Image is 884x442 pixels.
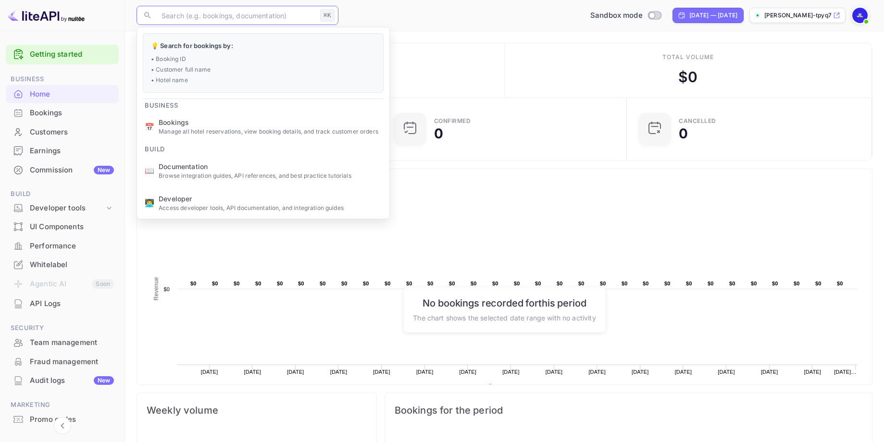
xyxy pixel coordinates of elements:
[600,281,606,286] text: $0
[298,281,304,286] text: $0
[6,218,119,236] div: UI Components
[708,281,714,286] text: $0
[151,55,375,63] p: • Booking ID
[30,259,114,270] div: Whitelabel
[27,15,47,23] div: v 4.0.25
[30,375,114,386] div: Audit logs
[662,53,714,61] div: Total volume
[6,142,119,160] a: Earnings
[834,369,857,375] text: [DATE]…
[664,281,671,286] text: $0
[761,369,778,375] text: [DATE]
[6,218,119,235] a: UI Components
[30,221,114,233] div: UI Components
[255,281,261,286] text: $0
[6,189,119,199] span: Build
[6,237,119,256] div: Performance
[373,369,390,375] text: [DATE]
[97,61,105,68] img: tab_keywords_by_traffic_grey.svg
[38,61,86,68] div: Domain Overview
[201,369,218,375] text: [DATE]
[413,312,596,322] p: The chart shows the selected date range with no activity
[28,61,36,68] img: tab_domain_overview_orange.svg
[427,281,434,286] text: $0
[815,281,822,286] text: $0
[6,200,119,217] div: Developer tools
[6,161,119,180] div: CommissionNew
[159,204,382,212] p: Access developer tools, API documentation, and integration guides
[147,403,367,418] span: Weekly volume
[151,41,375,51] p: 💡 Search for bookings by:
[460,369,477,375] text: [DATE]
[471,281,477,286] text: $0
[30,356,114,368] div: Fraud management
[6,333,119,351] a: Team management
[6,295,119,313] div: API Logs
[151,76,375,85] p: • Hotel name
[794,281,800,286] text: $0
[244,369,261,375] text: [DATE]
[6,85,119,103] a: Home
[159,117,382,127] span: Bookings
[6,323,119,333] span: Security
[434,127,443,140] div: 0
[6,410,119,428] a: Promo codes
[54,417,71,434] button: Collapse navigation
[30,146,114,157] div: Earnings
[25,25,106,33] div: Domain: [DOMAIN_NAME]
[6,104,119,122] a: Bookings
[678,66,697,88] div: $ 0
[108,61,159,68] div: Keywords by Traffic
[15,15,23,23] img: logo_orange.svg
[804,369,821,375] text: [DATE]
[30,127,114,138] div: Customers
[137,139,173,155] span: Build
[163,286,170,292] text: $0
[772,281,778,286] text: $0
[852,8,868,23] img: Jeff Leslie
[145,165,154,176] p: 📖
[341,281,348,286] text: $0
[30,337,114,348] div: Team management
[15,25,23,33] img: website_grey.svg
[6,123,119,142] div: Customers
[514,281,520,286] text: $0
[6,371,119,390] div: Audit logsNew
[6,371,119,389] a: Audit logsNew
[137,96,186,111] span: Business
[30,414,114,425] div: Promo codes
[492,281,498,286] text: $0
[643,281,649,286] text: $0
[764,11,831,20] p: [PERSON_NAME]-tpyq7.nuit...
[151,65,375,74] p: • Customer full name
[6,104,119,123] div: Bookings
[159,172,382,180] p: Browse integration guides, API references, and best practice tutorials
[159,161,382,172] span: Documentation
[30,298,114,309] div: API Logs
[6,161,119,179] a: CommissionNew
[287,369,304,375] text: [DATE]
[94,166,114,174] div: New
[718,369,735,375] text: [DATE]
[6,85,119,104] div: Home
[6,256,119,273] a: Whitelabel
[6,237,119,255] a: Performance
[6,123,119,141] a: Customers
[679,118,716,124] div: CANCELLED
[6,45,119,64] div: Getting started
[153,277,160,300] text: Revenue
[837,281,843,286] text: $0
[30,203,104,214] div: Developer tools
[6,256,119,274] div: Whitelabel
[686,281,692,286] text: $0
[212,281,218,286] text: $0
[147,179,862,194] span: Commission Growth Over Time
[234,281,240,286] text: $0
[497,384,521,391] text: Revenue
[330,369,348,375] text: [DATE]
[416,369,434,375] text: [DATE]
[395,403,862,418] span: Bookings for the period
[557,281,563,286] text: $0
[30,165,114,176] div: Commission
[632,369,649,375] text: [DATE]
